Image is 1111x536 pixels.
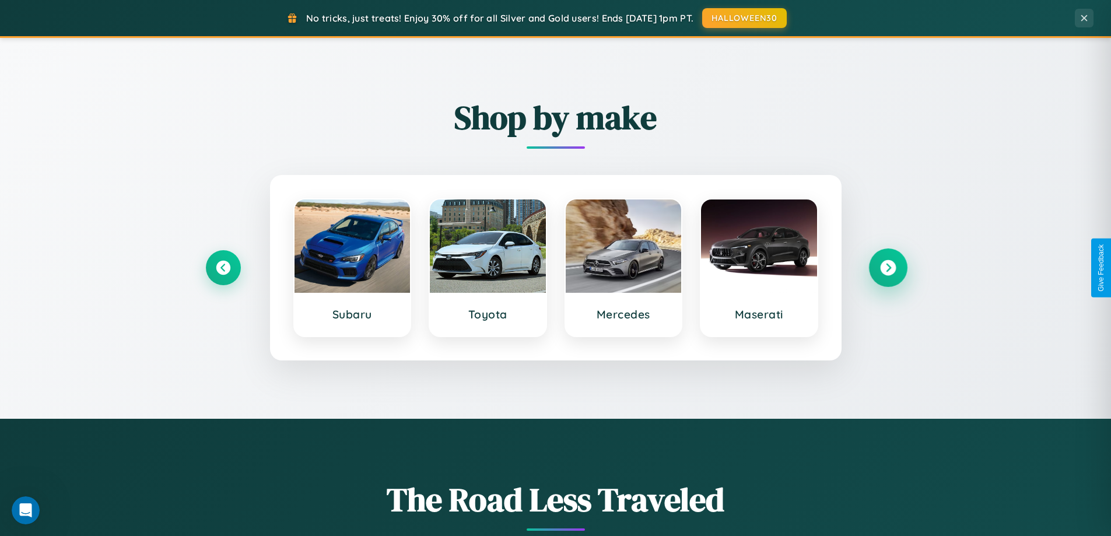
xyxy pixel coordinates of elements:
button: HALLOWEEN30 [702,8,787,28]
h3: Subaru [306,307,399,321]
h3: Maserati [713,307,805,321]
h1: The Road Less Traveled [206,477,906,522]
div: Give Feedback [1097,244,1105,292]
h3: Toyota [441,307,534,321]
h3: Mercedes [577,307,670,321]
iframe: Intercom live chat [12,496,40,524]
span: No tricks, just treats! Enjoy 30% off for all Silver and Gold users! Ends [DATE] 1pm PT. [306,12,693,24]
h2: Shop by make [206,95,906,140]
